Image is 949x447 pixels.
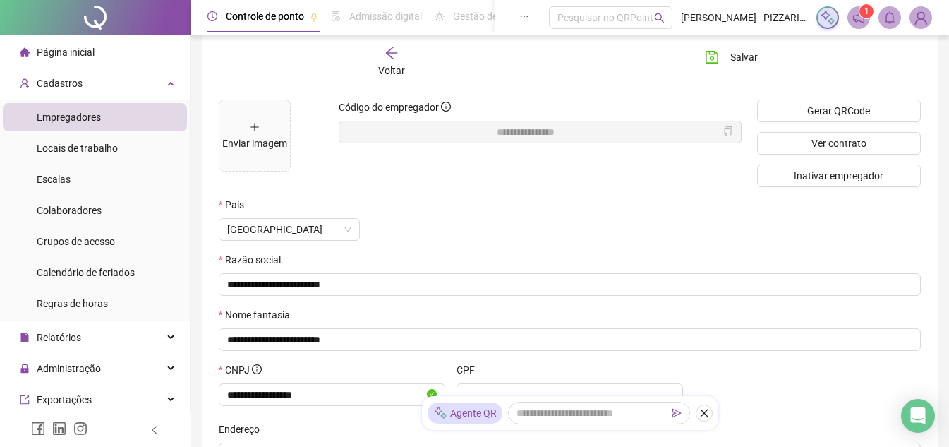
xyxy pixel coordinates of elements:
span: Salvar [730,49,758,65]
span: home [20,47,30,57]
span: CNPJ [225,362,262,378]
sup: 1 [859,4,874,18]
button: Gerar QRCode [757,100,921,122]
button: Ver contrato [757,132,921,155]
span: facebook [31,422,45,436]
span: Escalas [37,174,71,185]
span: 1 [864,6,869,16]
span: Admissão digital [349,11,422,22]
span: Razão social [225,252,281,268]
span: Gerar QRCode [807,103,870,119]
img: sparkle-icon.fc2bf0ac1784a2077858766a79e2daf3.svg [820,10,835,25]
span: ellipsis [519,11,529,21]
span: Cadastros [37,78,83,89]
span: Calendário de feriados [37,267,135,278]
div: Agente QR [428,403,502,424]
span: pushpin [310,13,318,21]
span: notification [852,11,865,24]
div: Open Intercom Messenger [901,399,935,433]
span: Inativar empregador [794,168,883,184]
span: linkedin [52,422,66,436]
span: Relatórios [37,332,81,343]
span: País [225,197,244,213]
span: Código do empregador [339,102,439,113]
img: 94990 [910,7,931,28]
button: Salvar [694,46,768,68]
span: info-circle [252,364,262,374]
span: bell [883,11,896,24]
span: info-circle [441,102,451,112]
span: clock-circle [207,11,217,21]
span: Ver contrato [811,136,866,151]
span: file-done [331,11,341,21]
span: search [654,13,665,23]
span: Empregadores [37,112,101,123]
span: Nome fantasia [225,307,290,323]
span: plus [250,122,260,132]
span: [PERSON_NAME] - PIZZARIA [GEOGRAPHIC_DATA] DA 906 SUL [681,10,808,25]
span: arrow-left [385,46,399,60]
span: left [150,425,159,435]
span: Exportações [37,394,92,405]
span: send [672,408,682,418]
label: CPF [457,362,484,378]
span: Página inicial [37,47,95,58]
span: Colaboradores [37,205,102,216]
span: file [20,333,30,342]
span: Controle de ponto [226,11,304,22]
span: close [699,408,709,418]
span: Grupos de acesso [37,236,115,247]
span: Voltar [378,65,405,76]
span: export [20,395,30,405]
span: user-add [20,78,30,88]
button: Inativar empregador [757,165,921,187]
span: save [705,50,719,64]
span: copy [723,126,733,136]
span: sun [435,11,445,21]
span: Brasil [227,219,351,240]
span: Regras de horas [37,298,108,309]
span: Gestão de férias [453,11,524,22]
span: Administração [37,363,101,374]
span: instagram [73,422,87,436]
label: Endereço [219,422,269,437]
div: Enviar imagem [222,136,287,151]
span: Locais de trabalho [37,143,118,154]
span: lock [20,364,30,374]
img: sparkle-icon.fc2bf0ac1784a2077858766a79e2daf3.svg [433,406,447,421]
